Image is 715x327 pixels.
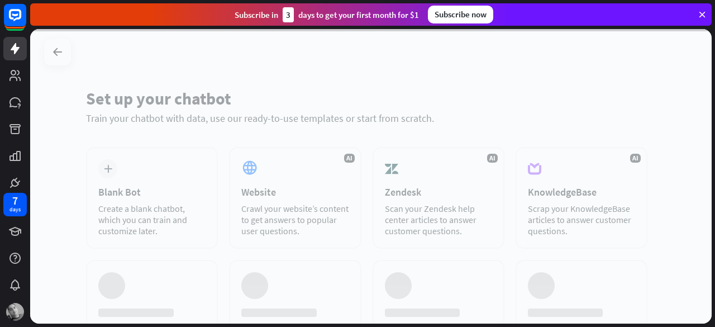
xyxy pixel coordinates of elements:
[283,7,294,22] div: 3
[9,206,21,214] div: days
[12,196,18,206] div: 7
[428,6,493,23] div: Subscribe now
[235,7,419,22] div: Subscribe in days to get your first month for $1
[3,193,27,216] a: 7 days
